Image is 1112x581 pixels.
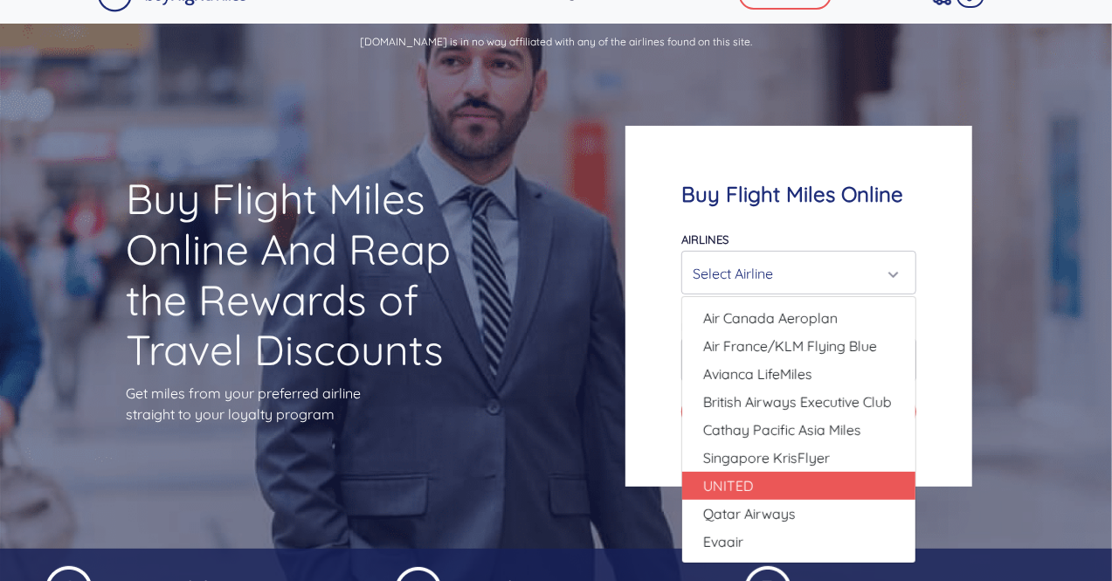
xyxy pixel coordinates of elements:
span: Air France/KLM Flying Blue [703,335,877,356]
button: Select Airline [681,251,916,294]
span: Qatar Airways [703,503,796,524]
span: British Airways Executive Club [703,391,892,412]
span: Air Canada Aeroplan [703,308,838,329]
label: Airlines [681,232,729,246]
span: UNITED [703,475,754,496]
h4: Buy Flight Miles Online [681,182,916,207]
h1: Buy Flight Miles Online And Reap the Rewards of Travel Discounts [126,174,487,375]
span: Singapore KrisFlyer [703,447,830,468]
p: Get miles from your preferred airline straight to your loyalty program [126,383,487,425]
div: Select Airline [693,257,894,290]
span: Avianca LifeMiles [703,363,812,384]
span: Cathay Pacific Asia Miles [703,419,861,440]
span: Evaair [703,531,743,552]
